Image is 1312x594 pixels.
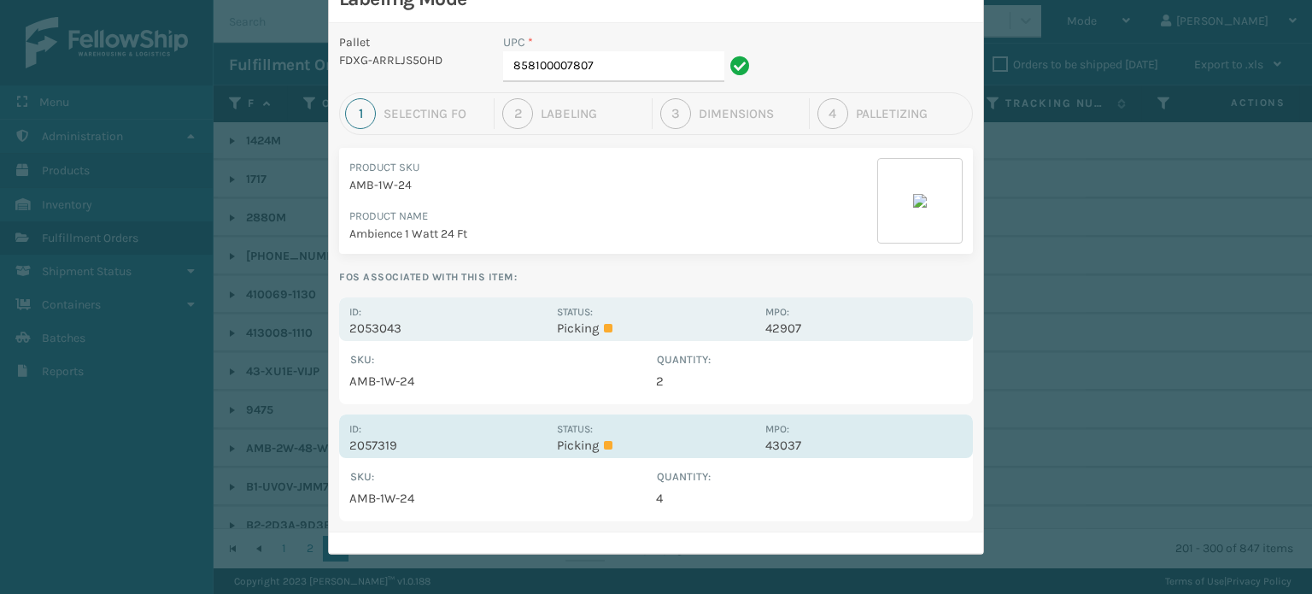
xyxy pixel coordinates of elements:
p: FDXG-ARRLJS5OHD [339,51,483,69]
p: 2057319 [349,438,547,453]
p: 43037 [765,438,963,453]
th: SKU : [349,351,656,368]
th: Quantity : [656,351,963,368]
img: 51104088640_40f294f443_o-scaled-700x700.jpg [913,194,927,208]
p: Picking [557,438,754,453]
p: Pallet [339,33,483,51]
label: Product Name [349,209,428,222]
td: AMB-1W-24 [349,485,656,511]
label: Product Sku [349,161,419,173]
label: MPO: [765,423,789,435]
div: 4 [817,98,848,129]
label: UPC [503,33,533,51]
label: Id: [349,306,361,318]
p: 42907 [765,321,963,336]
div: Dimensions [699,106,801,121]
div: 1 [345,98,376,129]
label: MPO: [765,306,789,318]
td: AMB-1W-24 [349,368,656,394]
td: 4 [656,485,963,511]
label: FOs associated with this item: [339,267,973,287]
p: AMB-1W-24 [349,176,877,194]
th: SKU : [349,468,656,485]
p: 2053043 [349,321,547,336]
div: 3 [660,98,691,129]
th: Quantity : [656,468,963,485]
label: Status: [557,306,593,318]
label: Id: [349,423,361,435]
div: Selecting FO [384,106,486,121]
label: Status: [557,423,593,435]
div: Labeling [541,106,643,121]
div: Palletizing [856,106,967,121]
td: 2 [656,368,963,394]
p: Picking [557,321,754,336]
div: 2 [502,98,533,129]
p: Ambience 1 Watt 24 Ft [349,225,877,243]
